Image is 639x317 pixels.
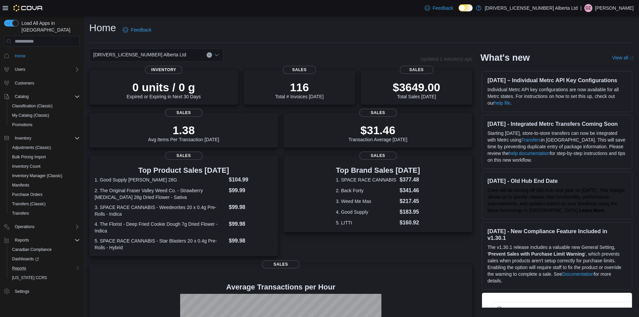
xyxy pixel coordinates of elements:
a: Canadian Compliance [9,246,54,254]
dt: 2. Back Forty [336,187,397,194]
span: Feedback [131,27,151,33]
button: Canadian Compliance [7,245,83,254]
p: Updated 1 minute(s) ago [421,56,472,62]
span: Adjustments (Classic) [9,144,80,152]
button: Reports [7,264,83,273]
div: Doug Zimmerman [584,4,592,12]
div: Avg Items Per Transaction [DATE] [148,123,219,142]
button: Inventory Count [7,162,83,171]
a: Inventory Count [9,162,43,170]
span: Reports [12,266,26,271]
span: Users [12,65,80,73]
p: $31.46 [349,123,408,137]
button: Inventory [1,134,83,143]
a: Settings [12,287,32,296]
a: Dashboards [9,255,42,263]
button: Adjustments (Classic) [7,143,83,152]
span: Operations [15,224,35,229]
a: [US_STATE] CCRS [9,274,50,282]
span: Transfers [12,211,29,216]
button: Transfers (Classic) [7,199,83,209]
span: Transfers (Classic) [9,200,80,208]
button: Open list of options [214,52,219,58]
button: Users [1,65,83,74]
button: Catalog [1,92,83,101]
p: The v1.30.1 release includes a valuable new General Setting, ' ', which prevents sales when produ... [487,244,627,284]
p: Individual Metrc API key configurations are now available for all Metrc states. For instructions ... [487,86,627,106]
span: Sales [262,260,300,268]
a: Transfers [9,209,32,217]
button: Manifests [7,180,83,190]
a: Bulk Pricing Import [9,153,49,161]
a: View allExternal link [612,55,634,60]
h3: [DATE] – Individual Metrc API Key Configurations [487,77,627,84]
span: Inventory [15,136,31,141]
a: help documentation [509,151,550,156]
dt: 2. The Original Fraser Valley Weed Co. - Strawberry [MEDICAL_DATA] 28g Dried Flower - Sativa [95,187,226,201]
img: Cova [13,5,43,11]
svg: External link [630,56,634,60]
div: Total # Invoices [DATE] [275,81,323,99]
span: [US_STATE] CCRS [12,275,47,280]
button: Promotions [7,120,83,129]
button: Customers [1,78,83,88]
h3: Top Brand Sales [DATE] [336,166,420,174]
a: Dashboards [7,254,83,264]
p: $3649.00 [393,81,440,94]
p: | [580,4,582,12]
a: Learn More [579,208,604,213]
a: Feedback [422,1,456,15]
span: Sales [400,66,433,74]
div: Total Sales [DATE] [393,81,440,99]
span: Inventory Manager (Classic) [9,172,80,180]
a: Manifests [9,181,32,189]
a: Feedback [120,23,154,37]
h3: [DATE] - Integrated Metrc Transfers Coming Soon [487,120,627,127]
span: Transfers (Classic) [12,201,46,207]
span: Reports [15,237,29,243]
a: Promotions [9,121,35,129]
button: Reports [12,236,32,244]
a: Classification (Classic) [9,102,55,110]
span: Catalog [12,93,80,101]
span: Inventory [145,66,182,74]
a: Home [12,52,28,60]
h3: Top Product Sales [DATE] [95,166,273,174]
span: My Catalog (Classic) [9,111,80,119]
span: Catalog [15,94,29,99]
a: Reports [9,264,29,272]
span: Promotions [12,122,33,127]
span: Transfers [9,209,80,217]
button: Clear input [207,52,212,58]
dt: 5. SPACE RACE CANNABIS - Star Blasters 20 x 0.4g Pre-Rolls - Hybrid [95,237,226,251]
span: Dashboards [9,255,80,263]
dd: $99.98 [229,203,273,211]
span: Inventory Manager (Classic) [12,173,62,178]
span: Users [15,67,25,72]
h2: What's new [480,52,530,63]
dd: $183.95 [400,208,420,216]
span: Inventory Count [12,164,41,169]
span: Classification (Classic) [12,103,53,109]
button: Reports [1,235,83,245]
a: help file [494,100,510,106]
dd: $99.98 [229,237,273,245]
span: Manifests [12,182,29,188]
p: Starting [DATE], store-to-store transfers can now be integrated with Metrc using in [GEOGRAPHIC_D... [487,130,627,163]
span: Classification (Classic) [9,102,80,110]
a: Transfers [521,137,541,143]
span: Sales [283,66,316,74]
dd: $341.46 [400,187,420,195]
dd: $104.99 [229,176,273,184]
span: Sales [359,109,397,117]
a: Customers [12,79,37,87]
dt: 1. SPACE RACE CANNABIS [336,176,397,183]
button: Inventory Manager (Classic) [7,171,83,180]
a: Transfers (Classic) [9,200,48,208]
dd: $99.99 [229,187,273,195]
span: DZ [586,4,591,12]
button: My Catalog (Classic) [7,111,83,120]
input: Dark Mode [459,4,473,11]
h3: [DATE] - Old Hub End Date [487,177,627,184]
